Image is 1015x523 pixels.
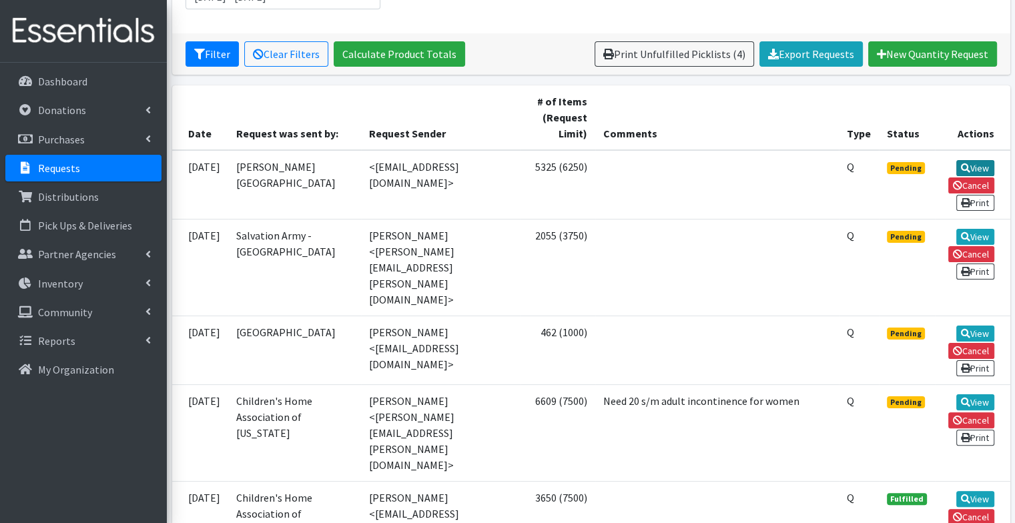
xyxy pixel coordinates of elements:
td: 6609 (7500) [521,385,595,482]
abbr: Quantity [847,491,854,504]
span: Pending [887,328,925,340]
a: Purchases [5,126,161,153]
td: Need 20 s/m adult incontinence for women [595,385,839,482]
abbr: Quantity [847,160,854,173]
span: Pending [887,162,925,174]
td: 5325 (6250) [521,150,595,219]
p: Dashboard [38,75,87,88]
p: Inventory [38,277,83,290]
th: # of Items (Request Limit) [521,85,595,150]
a: New Quantity Request [868,41,997,67]
th: Request Sender [361,85,521,150]
a: Inventory [5,270,161,297]
td: [DATE] [172,385,228,482]
td: [GEOGRAPHIC_DATA] [228,316,362,384]
th: Request was sent by: [228,85,362,150]
a: View [956,229,994,245]
a: Print [956,264,994,280]
th: Type [839,85,879,150]
td: 2055 (3750) [521,219,595,316]
a: Cancel [948,343,994,359]
p: Pick Ups & Deliveries [38,219,132,232]
p: Community [38,306,92,319]
th: Date [172,85,228,150]
td: Children's Home Association of [US_STATE] [228,385,362,482]
a: Requests [5,155,161,181]
a: Cancel [948,177,994,193]
a: My Organization [5,356,161,383]
th: Status [879,85,935,150]
abbr: Quantity [847,394,854,408]
a: Print [956,430,994,446]
span: Pending [887,396,925,408]
a: Print Unfulfilled Picklists (4) [595,41,754,67]
a: View [956,160,994,176]
a: Print [956,360,994,376]
a: View [956,394,994,410]
th: Comments [595,85,839,150]
span: Pending [887,231,925,243]
img: HumanEssentials [5,9,161,53]
td: Salvation Army - [GEOGRAPHIC_DATA] [228,219,362,316]
a: View [956,491,994,507]
td: [DATE] [172,219,228,316]
td: [PERSON_NAME] <[PERSON_NAME][EMAIL_ADDRESS][PERSON_NAME][DOMAIN_NAME]> [361,219,521,316]
a: Cancel [948,246,994,262]
p: Distributions [38,190,99,203]
p: Reports [38,334,75,348]
p: Requests [38,161,80,175]
p: Donations [38,103,86,117]
td: 462 (1000) [521,316,595,384]
p: Purchases [38,133,85,146]
td: <[EMAIL_ADDRESS][DOMAIN_NAME]> [361,150,521,219]
a: Dashboard [5,68,161,95]
td: [PERSON_NAME] <[PERSON_NAME][EMAIL_ADDRESS][PERSON_NAME][DOMAIN_NAME]> [361,385,521,482]
abbr: Quantity [847,326,854,339]
p: My Organization [38,363,114,376]
a: Reports [5,328,161,354]
td: [PERSON_NAME][GEOGRAPHIC_DATA] [228,150,362,219]
a: Community [5,299,161,326]
a: Distributions [5,183,161,210]
a: Print [956,195,994,211]
a: Cancel [948,412,994,428]
td: [DATE] [172,150,228,219]
th: Actions [935,85,1010,150]
button: Filter [186,41,239,67]
td: [PERSON_NAME] <[EMAIL_ADDRESS][DOMAIN_NAME]> [361,316,521,384]
a: Donations [5,97,161,123]
p: Partner Agencies [38,247,116,261]
td: [DATE] [172,316,228,384]
a: View [956,326,994,342]
a: Partner Agencies [5,241,161,268]
a: Export Requests [759,41,863,67]
a: Pick Ups & Deliveries [5,212,161,239]
span: Fulfilled [887,493,927,505]
a: Clear Filters [244,41,328,67]
a: Calculate Product Totals [334,41,465,67]
abbr: Quantity [847,229,854,242]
